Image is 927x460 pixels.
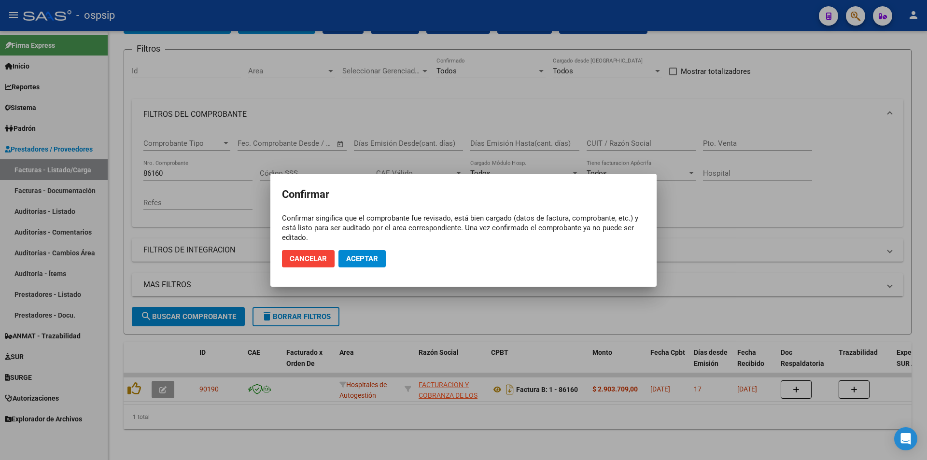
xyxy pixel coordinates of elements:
button: Cancelar [282,250,335,267]
div: Open Intercom Messenger [894,427,917,450]
div: Confirmar singifica que el comprobante fue revisado, está bien cargado (datos de factura, comprob... [282,213,645,242]
span: Cancelar [290,254,327,263]
button: Aceptar [338,250,386,267]
span: Aceptar [346,254,378,263]
h2: Confirmar [282,185,645,204]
